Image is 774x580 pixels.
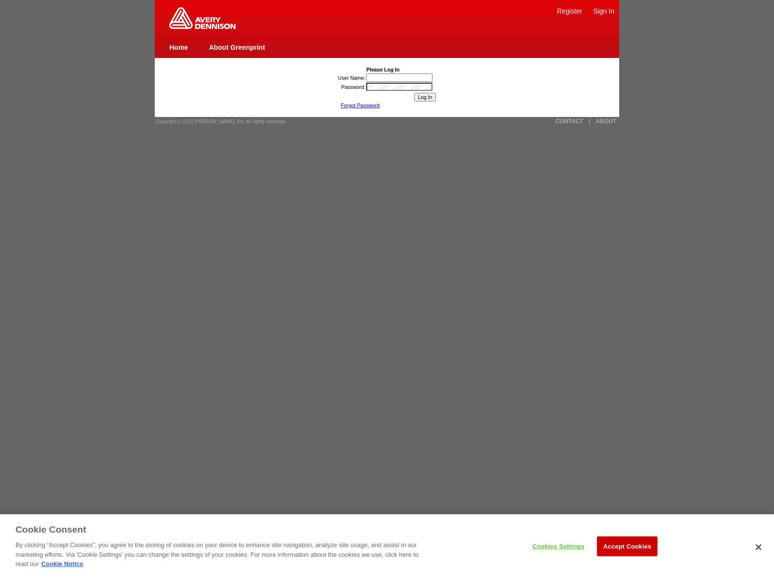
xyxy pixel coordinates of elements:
[597,536,657,556] button: Accept Cookies
[557,7,582,15] a: Register
[555,118,583,125] a: CONTACT
[169,43,188,51] a: Home
[209,43,265,51] a: About Greenprint
[595,118,616,125] a: ABOUT
[528,536,589,556] button: Cookies Settings
[366,67,400,72] b: Please Log In
[41,560,83,567] a: Cookie Notice
[589,118,590,125] a: |
[156,119,286,124] span: Copyright © 2012 [PERSON_NAME], Inc. All rights reserved.
[169,24,236,30] a: Greenprint
[169,7,236,29] img: Home
[593,7,614,15] a: Sign In
[748,536,769,558] button: Close
[15,524,86,536] h3: Cookie Consent
[342,84,366,90] label: Password:
[338,75,366,81] label: User Name:
[15,540,426,569] p: By clicking “Accept Cookies”, you agree to the storing of cookies on your device to enhance site ...
[414,93,436,101] input: Log In
[341,102,380,108] a: Forgot Password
